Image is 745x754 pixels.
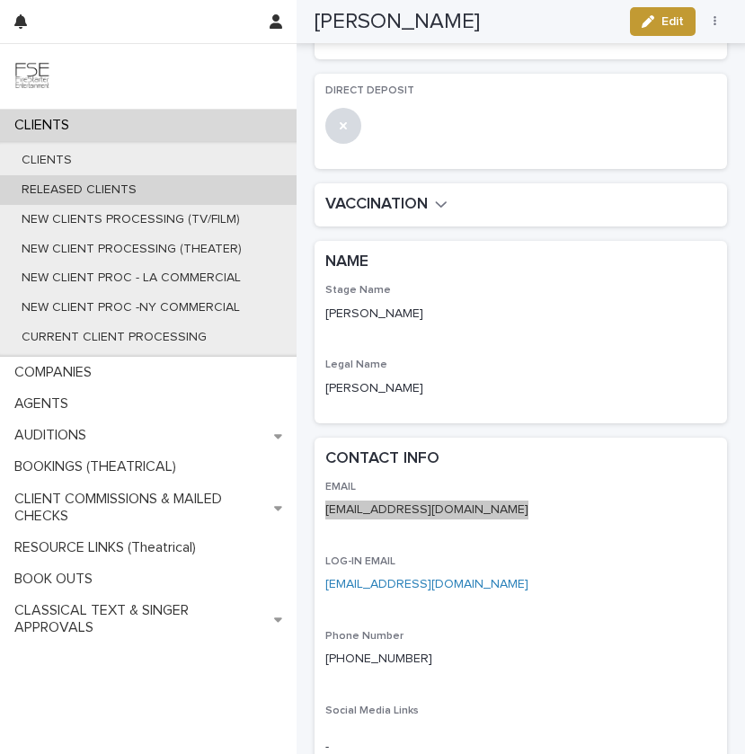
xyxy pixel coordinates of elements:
[7,271,255,286] p: NEW CLIENT PROC - LA COMMERCIAL
[7,571,107,588] p: BOOK OUTS
[325,194,448,216] button: VACCINATION
[325,285,391,296] span: Stage Name
[7,153,86,168] p: CLIENTS
[325,705,419,716] span: Social Media Links
[325,482,356,492] span: EMAIL
[325,503,528,516] a: [EMAIL_ADDRESS][DOMAIN_NAME]
[325,578,528,590] a: [EMAIL_ADDRESS][DOMAIN_NAME]
[7,395,83,412] p: AGENTS
[7,117,84,134] p: CLIENTS
[7,300,254,315] p: NEW CLIENT PROC -NY COMMERCIAL
[325,556,395,567] span: LOG-IN EMAIL
[7,491,274,525] p: CLIENT COMMISSIONS & MAILED CHECKS
[14,58,50,94] img: 9JgRvJ3ETPGCJDhvPVA5
[7,427,101,444] p: AUDITIONS
[325,631,404,642] span: Phone Number
[325,379,716,398] p: [PERSON_NAME]
[7,364,106,381] p: COMPANIES
[7,182,151,198] p: RELEASED CLIENTS
[661,15,684,28] span: Edit
[7,242,256,257] p: NEW CLIENT PROCESSING (THEATER)
[325,194,428,216] h2: VACCINATION
[7,330,221,345] p: CURRENT CLIENT PROCESSING
[325,359,387,370] span: Legal Name
[7,602,274,636] p: CLASSICAL TEXT & SINGER APPROVALS
[315,9,480,35] h2: [PERSON_NAME]
[325,652,432,665] a: [PHONE_NUMBER]
[7,539,210,556] p: RESOURCE LINKS (Theatrical)
[7,458,191,475] p: BOOKINGS (THEATRICAL)
[630,7,696,36] button: Edit
[325,85,414,96] span: DIRECT DEPOSIT
[325,252,368,273] h2: NAME
[7,212,254,227] p: NEW CLIENTS PROCESSING (TV/FILM)
[325,305,716,324] p: [PERSON_NAME]
[325,448,439,470] h2: CONTACT INFO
